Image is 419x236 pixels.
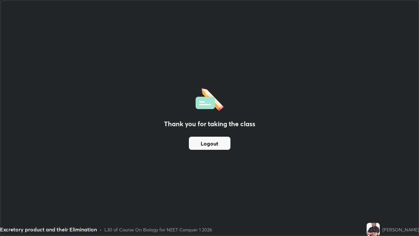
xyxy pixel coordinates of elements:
[100,226,102,233] div: •
[195,86,224,111] img: offlineFeedback.1438e8b3.svg
[164,119,255,129] h2: Thank you for taking the class
[189,137,230,150] button: Logout
[104,226,212,233] div: L30 of Course On Biology for NEET Conquer 1 2026
[382,226,419,233] div: [PERSON_NAME]
[367,223,380,236] img: 7f6a6c9e919a44dea16f7a057092b56d.jpg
